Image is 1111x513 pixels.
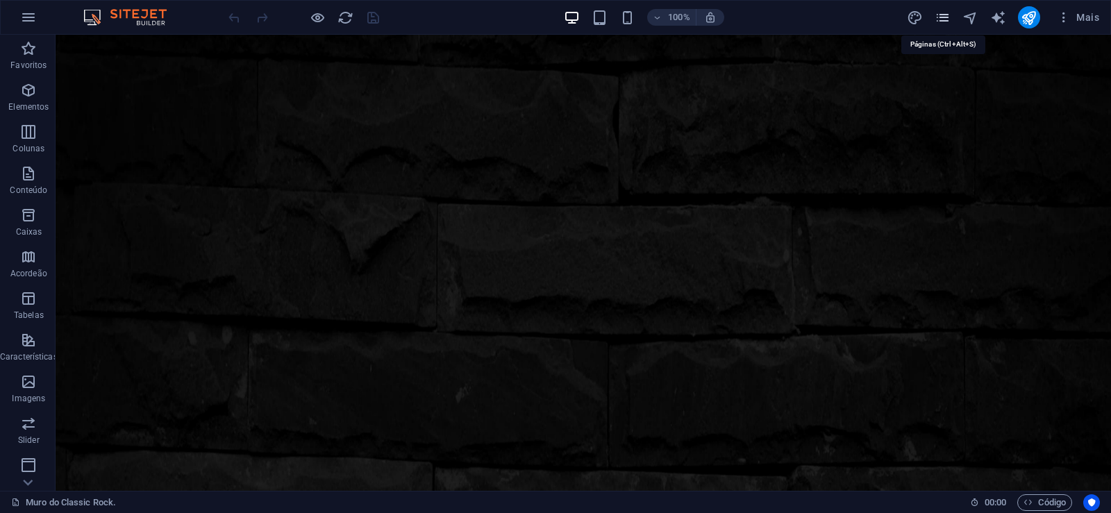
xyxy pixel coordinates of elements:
[990,10,1006,26] i: AI Writer
[18,435,40,446] p: Slider
[985,494,1006,511] span: 00 00
[935,9,951,26] button: pages
[907,9,924,26] button: design
[704,11,717,24] i: Ao redimensionar, ajusta automaticamente o nível de zoom para caber no dispositivo escolhido.
[1021,10,1037,26] i: Publicar
[1051,6,1105,28] button: Mais
[11,494,116,511] a: Clique para cancelar a seleção. Clique duas vezes para abrir as Páginas
[990,9,1007,26] button: text_generator
[962,10,978,26] i: Navegador
[12,393,45,404] p: Imagens
[1057,10,1099,24] span: Mais
[16,226,42,237] p: Caixas
[1017,494,1072,511] button: Código
[1083,494,1100,511] button: Usercentrics
[668,9,690,26] h6: 100%
[962,9,979,26] button: navigator
[10,60,47,71] p: Favoritos
[8,101,49,112] p: Elementos
[1018,6,1040,28] button: publish
[647,9,696,26] button: 100%
[10,268,47,279] p: Acordeão
[1024,494,1066,511] span: Código
[970,494,1007,511] h6: Tempo de sessão
[337,9,353,26] button: reload
[907,10,923,26] i: Design (Ctrl+Alt+Y)
[80,9,184,26] img: Editor Logo
[337,10,353,26] i: Recarregar página
[309,9,326,26] button: Clique aqui para sair do modo de visualização e continuar editando
[14,310,44,321] p: Tabelas
[994,497,996,507] span: :
[12,143,44,154] p: Colunas
[10,185,47,196] p: Conteúdo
